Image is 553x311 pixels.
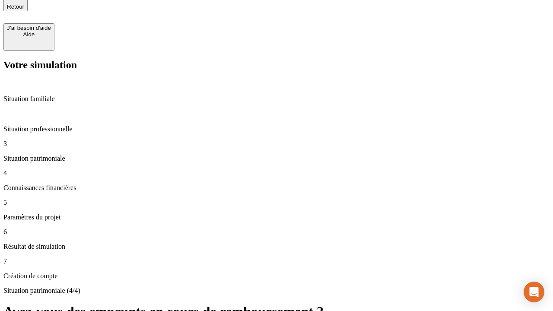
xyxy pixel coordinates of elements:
span: Retour [7,3,24,10]
h2: Votre simulation [3,59,550,71]
p: Situation patrimoniale [3,155,550,162]
p: Situation patrimoniale (4/4) [3,287,550,295]
p: Paramètres du projet [3,213,550,221]
p: Situation familiale [3,95,550,103]
p: 6 [3,228,550,236]
button: J’ai besoin d'aideAide [3,23,54,51]
p: 5 [3,199,550,206]
p: Situation professionnelle [3,125,550,133]
p: 4 [3,169,550,177]
div: Open Intercom Messenger [524,282,544,302]
p: Résultat de simulation [3,243,550,251]
div: Aide [7,31,51,38]
p: 3 [3,140,550,148]
div: J’ai besoin d'aide [7,25,51,31]
p: Création de compte [3,272,550,280]
p: Connaissances financières [3,184,550,192]
p: 7 [3,257,550,265]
